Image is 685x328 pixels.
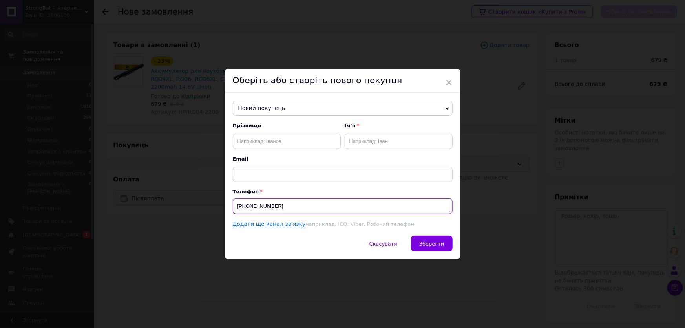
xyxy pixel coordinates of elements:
[446,76,453,89] span: ×
[306,221,414,227] span: наприклад, ICQ, Viber, Робочий телефон
[233,189,453,194] p: Телефон
[233,101,453,116] span: Новий покупець
[345,134,453,149] input: Наприклад: Іван
[233,122,341,129] span: Прізвище
[233,221,306,227] a: Додати ще канал зв'язку
[345,122,453,129] span: Ім'я
[411,236,452,251] button: Зберегти
[233,198,453,214] input: +38 096 0000000
[233,156,453,163] span: Email
[233,134,341,149] input: Наприклад: Іванов
[419,241,444,247] span: Зберегти
[369,241,397,247] span: Скасувати
[225,69,460,93] div: Оберіть або створіть нового покупця
[361,236,406,251] button: Скасувати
